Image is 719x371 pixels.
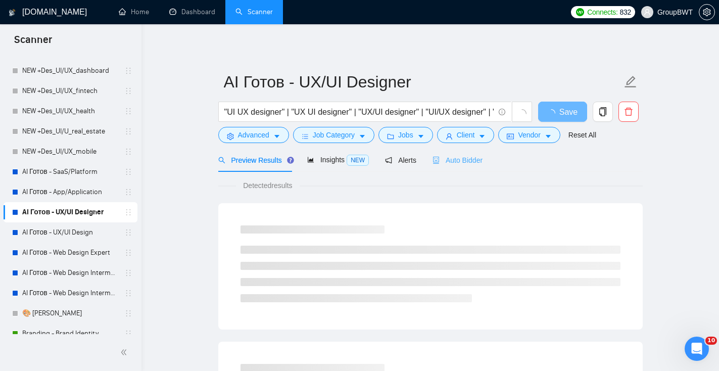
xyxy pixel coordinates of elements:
[124,188,132,196] span: holder
[587,7,617,18] span: Connects:
[124,148,132,156] span: holder
[22,101,118,121] a: NEW +Des_UI/UX_health
[124,87,132,95] span: holder
[22,283,118,303] a: AI Готов - Web Design Intermediate минус Development
[559,106,578,118] span: Save
[124,127,132,135] span: holder
[699,8,714,16] span: setting
[273,132,280,140] span: caret-down
[236,180,299,191] span: Detected results
[547,109,559,117] span: loading
[22,202,118,222] a: AI Готов - UX/UI Designer
[235,8,273,16] a: searchScanner
[620,7,631,18] span: 832
[22,323,118,344] a: Branding - Brand Identity
[359,132,366,140] span: caret-down
[22,303,118,323] a: 🎨 [PERSON_NAME]
[507,132,514,140] span: idcard
[124,249,132,257] span: holder
[417,132,424,140] span: caret-down
[302,132,309,140] span: bars
[705,337,717,345] span: 10
[224,69,622,95] input: Scanner name...
[433,156,483,164] span: Auto Bidder
[22,61,118,81] a: NEW +Des_UI/UX_dashboard
[22,121,118,142] a: NEW +Des_UI/U_real_estate
[433,157,440,164] span: robot
[6,32,60,54] span: Scanner
[385,157,392,164] span: notification
[699,8,715,16] a: setting
[120,347,130,357] span: double-left
[644,9,651,16] span: user
[224,106,494,118] input: Search Freelance Jobs...
[124,330,132,338] span: holder
[22,243,118,263] a: AI Готов - Web Design Expert
[169,8,215,16] a: dashboardDashboard
[568,129,596,141] a: Reset All
[124,289,132,297] span: holder
[593,102,613,122] button: copy
[618,102,639,122] button: delete
[238,129,269,141] span: Advanced
[538,102,587,122] button: Save
[22,222,118,243] a: AI Готов - UX/UI Design
[218,157,225,164] span: search
[124,309,132,317] span: holder
[437,127,495,143] button: userClientcaret-down
[9,5,16,21] img: logo
[624,75,637,88] span: edit
[22,81,118,101] a: NEW +Des_UI/UX_fintech
[478,132,486,140] span: caret-down
[699,4,715,20] button: setting
[124,208,132,216] span: holder
[124,269,132,277] span: holder
[124,67,132,75] span: holder
[22,142,118,162] a: NEW +Des_UI/UX_mobile
[576,8,584,16] img: upwork-logo.png
[378,127,433,143] button: folderJobscaret-down
[124,228,132,237] span: holder
[593,107,612,116] span: copy
[619,107,638,116] span: delete
[307,156,369,164] span: Insights
[293,127,374,143] button: barsJob Categorycaret-down
[498,127,560,143] button: idcardVendorcaret-down
[518,129,540,141] span: Vendor
[313,129,355,141] span: Job Category
[685,337,709,361] iframe: Intercom live chat
[124,107,132,115] span: holder
[307,156,314,163] span: area-chart
[22,182,118,202] a: AI Готов - App/Application
[387,132,394,140] span: folder
[124,168,132,176] span: holder
[347,155,369,166] span: NEW
[286,156,295,165] div: Tooltip anchor
[545,132,552,140] span: caret-down
[218,127,289,143] button: settingAdvancedcaret-down
[119,8,149,16] a: homeHome
[227,132,234,140] span: setting
[398,129,413,141] span: Jobs
[218,156,291,164] span: Preview Results
[499,109,505,115] span: info-circle
[446,132,453,140] span: user
[22,162,118,182] a: AI Готов - SaaS/Platform
[385,156,416,164] span: Alerts
[517,109,526,118] span: loading
[457,129,475,141] span: Client
[22,263,118,283] a: AI Готов - Web Design Intermediate минус Developer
